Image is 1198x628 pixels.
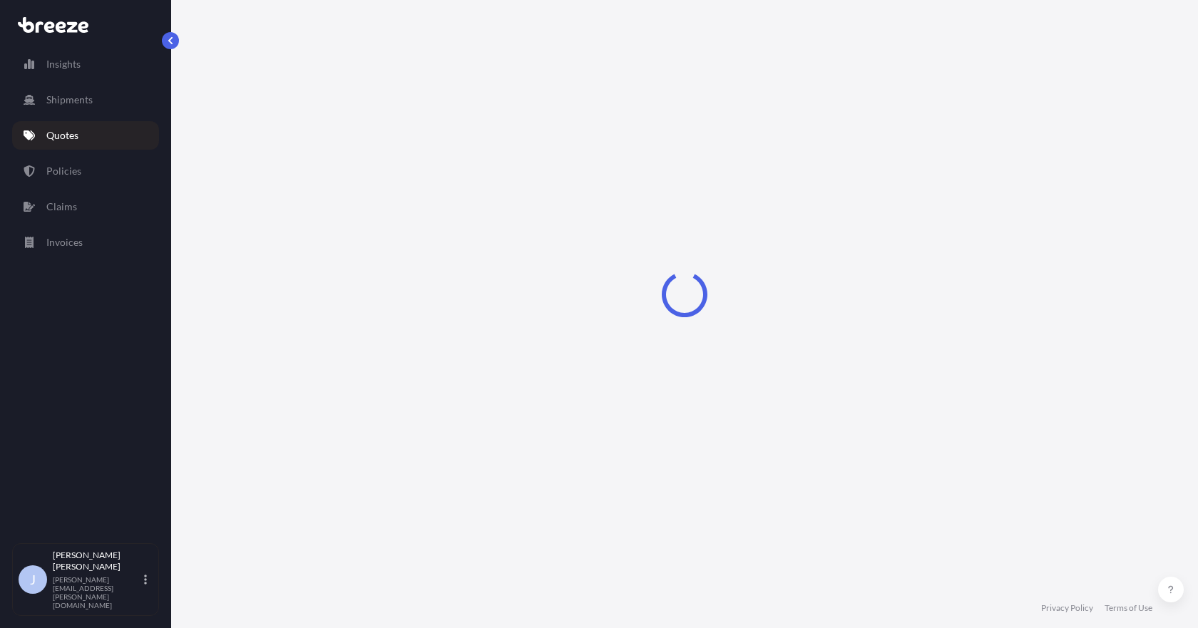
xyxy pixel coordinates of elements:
a: Privacy Policy [1041,602,1093,614]
a: Shipments [12,86,159,114]
p: [PERSON_NAME][EMAIL_ADDRESS][PERSON_NAME][DOMAIN_NAME] [53,575,141,609]
p: Shipments [46,93,93,107]
p: Insights [46,57,81,71]
p: Policies [46,164,81,178]
a: Insights [12,50,159,78]
p: Quotes [46,128,78,143]
a: Terms of Use [1105,602,1152,614]
a: Claims [12,192,159,221]
p: Invoices [46,235,83,249]
p: [PERSON_NAME] [PERSON_NAME] [53,550,141,572]
span: J [30,572,36,587]
a: Policies [12,157,159,185]
p: Claims [46,200,77,214]
a: Quotes [12,121,159,150]
a: Invoices [12,228,159,257]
